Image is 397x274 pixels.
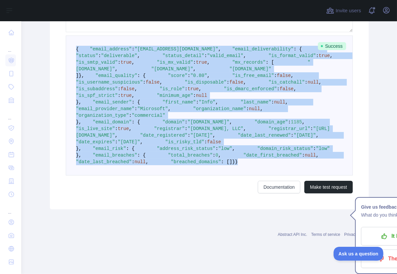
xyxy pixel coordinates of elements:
[162,119,185,125] span: "domain"
[76,146,82,151] span: },
[115,133,118,138] span: ,
[271,100,274,105] span: :
[171,159,221,165] span: "breached_domains"
[218,153,221,158] span: ,
[325,5,362,16] button: Invite users
[336,7,361,15] span: Invite users
[76,53,98,58] span: "status"
[238,133,291,138] span: "date_last_renewed"
[140,139,143,145] span: ,
[330,53,333,58] span: ,
[216,100,218,105] span: ,
[5,202,16,215] div: ...
[224,86,277,92] span: "is_dmarc_enforced"
[135,86,137,92] span: ,
[305,80,307,85] span: :
[190,73,207,78] span: "0.80"
[318,42,346,50] span: Success
[137,106,168,111] span: "Microsoft"
[146,159,149,165] span: ,
[199,86,201,92] span: ,
[288,119,291,125] span: :
[79,73,84,78] span: },
[260,106,263,111] span: ,
[230,66,271,72] span: "[DOMAIN_NAME]"
[334,247,384,261] iframe: Toggle Customer Support
[93,100,132,105] span: "email_sender"
[254,119,288,125] span: "domain_age"
[115,139,118,145] span: :
[257,146,313,151] span: "domain_risk_status"
[207,53,243,58] span: "valid_email"
[93,119,132,125] span: "email_domain"
[204,139,207,145] span: :
[132,159,135,165] span: :
[319,53,330,58] span: true
[268,126,310,131] span: "registrar_url"
[268,80,305,85] span: "is_catchall"
[277,86,279,92] span: :
[188,73,190,78] span: :
[185,126,187,131] span: :
[185,80,227,85] span: "is_disposable"
[129,126,132,131] span: ,
[98,53,101,58] span: :
[76,153,82,158] span: },
[115,126,118,131] span: :
[135,106,137,111] span: :
[285,100,288,105] span: ,
[115,66,118,72] span: ,
[196,93,207,98] span: null
[244,153,302,158] span: "date_first_breached"
[132,100,140,105] span: : {
[165,139,204,145] span: "is_risky_tld"
[76,80,143,85] span: "is_username_suspicious"
[193,106,246,111] span: "organization_name"
[5,40,16,53] div: ...
[268,53,316,58] span: "is_format_valid"
[230,119,232,125] span: ,
[305,153,316,158] span: null
[188,86,199,92] span: true
[316,53,319,58] span: :
[232,60,266,65] span: "mx_records"
[185,86,187,92] span: :
[137,53,140,58] span: ,
[76,106,135,111] span: "email_provider_name"
[5,107,16,121] div: ...
[316,153,319,158] span: ,
[132,46,135,52] span: :
[185,119,187,125] span: :
[160,86,185,92] span: "is_role"
[118,60,121,65] span: :
[232,146,235,151] span: ,
[316,146,330,151] span: "low"
[277,73,291,78] span: false
[76,46,79,52] span: {
[311,232,340,237] a: Terms of service
[249,106,260,111] span: null
[76,60,118,65] span: "is_smtp_valid"
[118,86,121,92] span: :
[188,133,190,138] span: :
[154,126,185,131] span: "registrar"
[291,73,294,78] span: ,
[132,113,165,118] span: "commercial"
[227,80,229,85] span: :
[168,73,188,78] span: "score"
[274,100,285,105] span: null
[304,181,352,193] button: Make test request
[118,93,121,98] span: :
[218,146,232,151] span: "low"
[90,46,132,52] span: "email_address"
[146,80,160,85] span: false
[207,139,221,145] span: false
[157,93,193,98] span: "minimum_age"
[168,106,171,111] span: ,
[76,139,115,145] span: "date_expires"
[143,80,146,85] span: :
[193,93,196,98] span: :
[294,86,296,92] span: ,
[76,100,82,105] span: },
[244,53,246,58] span: ,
